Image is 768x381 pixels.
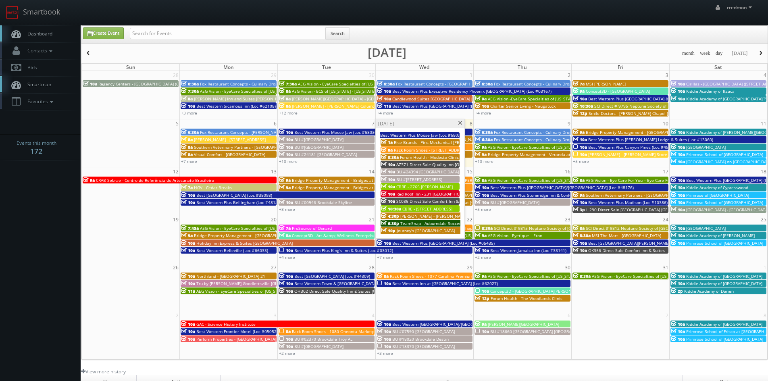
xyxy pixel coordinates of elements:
span: Kiddie Academy of [GEOGRAPHIC_DATA] [686,321,762,327]
span: Best Western Plus Executive Residency Phoenix [GEOGRAPHIC_DATA] (Loc #03167) [392,88,552,94]
span: 9a [279,185,291,190]
span: Smartmap [23,81,51,88]
span: 10a [475,329,489,334]
span: 10a [181,192,195,198]
span: AEG Vision - ECS of [US_STATE] - [US_STATE] Valley Family Eye Care [292,88,420,94]
span: 6:30a [475,81,493,87]
span: 10a [181,281,195,286]
span: 8a [279,96,291,102]
span: 8a [279,329,291,334]
span: 6:30a [475,129,493,135]
span: 10a [671,200,685,205]
span: BU #00946 Brookdale Skyline [294,200,352,205]
span: 10a [279,248,293,253]
a: +10 more [475,158,493,164]
span: 3 [665,71,669,79]
span: 10a [671,144,685,150]
span: 10a [671,321,685,327]
span: Southern Veterinary Partners - [GEOGRAPHIC_DATA] [586,192,686,198]
span: 10a [181,103,195,109]
span: BU #[STREET_ADDRESS] [396,177,442,182]
span: CBRE - [STREET_ADDRESS] [402,206,452,212]
span: Best Western Inn at [GEOGRAPHIC_DATA] (Loc #62027) [392,281,498,286]
span: Best Western Plus [GEOGRAPHIC_DATA]/[GEOGRAPHIC_DATA] (Loc #48176) [490,185,634,190]
span: Kiddie Academy of [PERSON_NAME] [686,233,755,238]
span: 10a [279,144,293,150]
span: HGV - Cedar Breaks [194,185,232,190]
span: Best Western Plus King's Inn & Suites (Loc #03012) [294,248,393,253]
span: 10a [181,248,195,253]
span: 10a [381,169,395,175]
span: 10a [279,273,293,279]
span: 10a [181,240,195,246]
span: BU #[GEOGRAPHIC_DATA] [490,200,539,205]
span: BU #02370 Brookdale Troy AL [294,336,352,342]
span: 3p [573,207,585,212]
span: CBRE - 2765 [PERSON_NAME] [396,184,453,189]
span: 1 [469,71,473,79]
a: +2 more [279,350,295,356]
span: Best Western Plus [GEOGRAPHIC_DATA] (Loc #05435) [392,240,495,246]
span: Tru by [PERSON_NAME] Goodlettsville [GEOGRAPHIC_DATA] [196,281,310,286]
span: Favorites [23,98,55,105]
span: 10a [671,152,685,157]
span: 10a [279,281,293,286]
span: 10a [671,129,685,135]
span: Kiddie Academy of [GEOGRAPHIC_DATA] [686,273,762,279]
span: 6:30a [181,129,199,135]
span: TeamSnap - Auburndale Soccer Club [400,221,470,226]
span: 10a [377,344,391,349]
span: Kiddie Academy of Darien [684,288,734,294]
button: week [697,48,713,58]
span: BU #24181 [GEOGRAPHIC_DATA] [294,152,357,157]
span: 9a [475,144,487,150]
span: 10a [475,185,489,190]
span: 10a [671,207,685,212]
span: Best Western Plus Madison (Loc #10386) [588,200,668,205]
span: Smile Doctors - [PERSON_NAME] Chapel [PERSON_NAME] Orthodontics [589,110,725,116]
span: Best Western [GEOGRAPHIC_DATA]/[GEOGRAPHIC_DATA] (Loc #05785) [392,321,527,327]
span: 10a [671,96,685,102]
a: +3 more [377,350,393,356]
span: Fri [618,64,623,71]
span: 4:30p [381,213,399,219]
span: 10a [279,336,293,342]
span: Forum Health - Modesto Clinic [400,154,459,160]
span: [PERSON_NAME] - [PERSON_NAME] Store [588,152,667,157]
span: Tue [322,64,331,71]
span: 9a [83,177,95,183]
span: Red Roof Inn - 231 [GEOGRAPHIC_DATA] [GEOGRAPHIC_DATA] [396,191,513,197]
h2: [DATE] [368,48,406,56]
span: 6:30a [475,137,493,142]
span: 10a [377,240,391,246]
button: day [713,48,726,58]
span: 9a [475,321,487,327]
span: Rise Brands - Pins Mechanical [PERSON_NAME] [394,139,485,145]
a: View more history [81,368,126,375]
span: Candlewood Suites [GEOGRAPHIC_DATA] [GEOGRAPHIC_DATA] [392,96,511,102]
span: Visual Comfort - [GEOGRAPHIC_DATA] [194,152,265,157]
span: BU #18370 [GEOGRAPHIC_DATA] [392,344,455,349]
span: 10a [377,321,391,327]
span: 10a [671,177,685,183]
span: AEG Vision - EyeCare Specialties of [US_STATE] – Southwest Orlando Eye Care [200,88,350,94]
span: 5 [175,119,179,128]
span: 7a [573,81,585,87]
span: 9a [475,273,487,279]
span: 10a [671,81,685,87]
span: BU #18020 Brookdale Destin [392,336,449,342]
span: Bridge Property Management - Veranda at [GEOGRAPHIC_DATA] [488,152,611,157]
a: +7 more [181,158,197,164]
span: Best Western Plus Moose Jaw (Loc #68030) [294,129,378,135]
span: 10a [573,96,587,102]
span: 10a [181,273,195,279]
span: Concept3D - [GEOGRAPHIC_DATA][PERSON_NAME] [490,288,586,294]
span: AEG Vision - Eye Care For You – Eye Care For You ([PERSON_NAME]) [586,177,715,183]
span: Dashboard [23,30,52,37]
span: 10a [377,329,391,334]
span: 8a [181,137,193,142]
span: Fox Restaurant Concepts - Culinary Dropout - [GEOGRAPHIC_DATA] [494,81,621,87]
span: 8a [279,233,291,238]
span: 6:30a [181,81,199,87]
span: SCI Direct # 9812 Neptune Society of [GEOGRAPHIC_DATA] [586,225,699,231]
